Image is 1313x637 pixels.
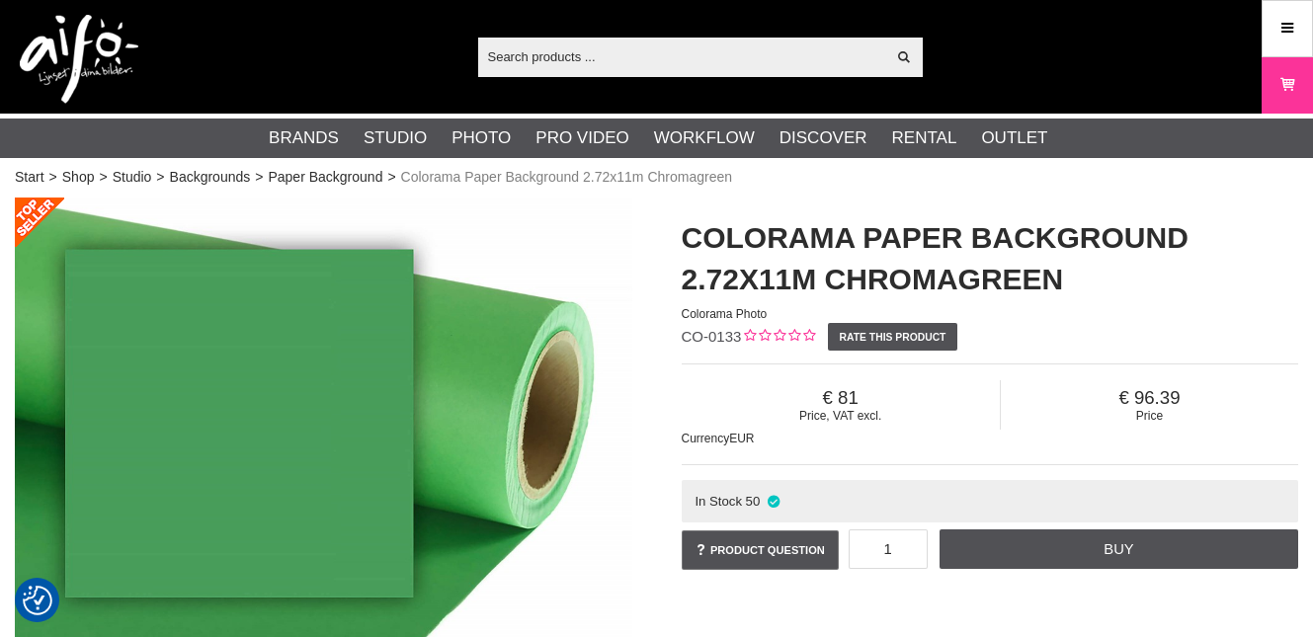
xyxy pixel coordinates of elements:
span: 81 [682,387,1000,409]
div: Customer rating: 0 [741,327,815,348]
a: Product question [682,530,839,570]
a: Pro Video [535,125,628,151]
span: > [255,167,263,188]
span: > [99,167,107,188]
span: Colorama Photo [682,307,768,321]
a: Studio [113,167,152,188]
a: Backgrounds [170,167,251,188]
i: In stock [765,494,781,509]
a: Outlet [981,125,1047,151]
a: Discover [780,125,867,151]
span: Price [1001,409,1298,423]
span: Colorama Paper Background 2.72x11m Chromagreen [401,167,732,188]
button: Consent Preferences [23,583,52,618]
span: > [387,167,395,188]
a: Start [15,167,44,188]
a: Rental [892,125,957,151]
span: Currency [682,432,730,445]
a: Studio [364,125,427,151]
span: 50 [746,494,761,509]
img: Revisit consent button [23,586,52,615]
a: Shop [62,167,95,188]
input: Search products ... [478,41,886,71]
span: EUR [729,432,754,445]
a: Rate this product [828,323,957,351]
img: logo.png [20,15,138,104]
a: Brands [269,125,339,151]
a: Workflow [654,125,755,151]
span: CO-0133 [682,328,742,345]
span: In Stock [695,494,742,509]
span: Price, VAT excl. [682,409,1000,423]
span: > [49,167,57,188]
span: 96.39 [1001,387,1298,409]
a: Photo [451,125,511,151]
span: > [156,167,164,188]
h1: Colorama Paper Background 2.72x11m Chromagreen [682,217,1299,300]
a: Paper Background [268,167,382,188]
a: Buy [940,529,1298,569]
